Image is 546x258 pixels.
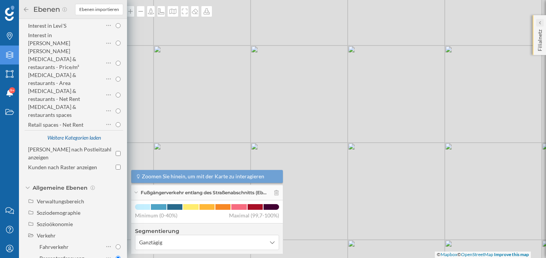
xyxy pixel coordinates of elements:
[441,252,457,257] a: Mapbox
[28,22,66,29] div: Interest in Levi'S
[116,41,121,46] input: Interest in [PERSON_NAME] [PERSON_NAME]
[28,104,76,118] div: [MEDICAL_DATA] & restaurants spaces
[33,184,88,192] span: Allgemeine Ebenen
[5,6,14,21] img: Geoblink Logo
[28,121,83,128] div: Retail spaces - Net Rent
[79,6,119,13] span: Ebenen importieren
[229,212,279,219] span: Maximal (99,7-100%)
[435,252,531,258] div: © ©
[116,165,121,170] input: Kunden nach Raster anzeigen
[39,244,69,250] div: Fahrverkehr
[116,109,121,113] input: [MEDICAL_DATA] & restaurants spaces
[30,3,62,16] h2: Ebenen
[139,239,162,246] span: Ganztägig
[28,164,97,170] div: Kunden nach Raster anzeigen
[116,61,121,66] input: [MEDICAL_DATA] & restaurants - Price/m²
[116,122,121,127] input: Retail spaces - Net Rent
[116,244,121,249] input: Fahrverkehr
[28,146,111,160] div: [PERSON_NAME] nach Postleitzahl anzeigen
[116,151,121,156] input: [PERSON_NAME] nach Postleitzahl anzeigen
[16,5,43,12] span: Support
[37,232,56,239] div: Verkehr
[135,212,177,219] span: Minimum (0-40%)
[10,87,14,94] span: 9+
[28,88,80,102] div: [MEDICAL_DATA] & restaurants - Net Rent
[28,32,70,54] div: Interest in [PERSON_NAME] [PERSON_NAME]
[28,56,79,70] div: [MEDICAL_DATA] & restaurants - Price/m²
[461,252,493,257] a: OpenStreetMap
[135,227,279,235] h4: Segmentierung
[141,189,267,196] span: Fußgängerverkehr entlang des Straßenabschnitts (Eb…
[116,23,121,28] input: Interest in Levi'S
[116,77,121,82] input: [MEDICAL_DATA] & restaurants - Area
[37,198,84,205] div: Verwaltungsbereich
[37,221,73,227] div: Sozioökonomie
[142,173,264,180] span: Zoomen Sie hinein, um mit der Karte zu interagieren
[494,252,529,257] a: Improve this map
[536,27,544,51] p: Filialnetz
[43,131,105,145] div: Weitere Kategorien laden
[37,209,80,216] div: Soziodemographie
[28,72,76,86] div: [MEDICAL_DATA] & restaurants - Area
[116,93,121,98] input: [MEDICAL_DATA] & restaurants - Net Rent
